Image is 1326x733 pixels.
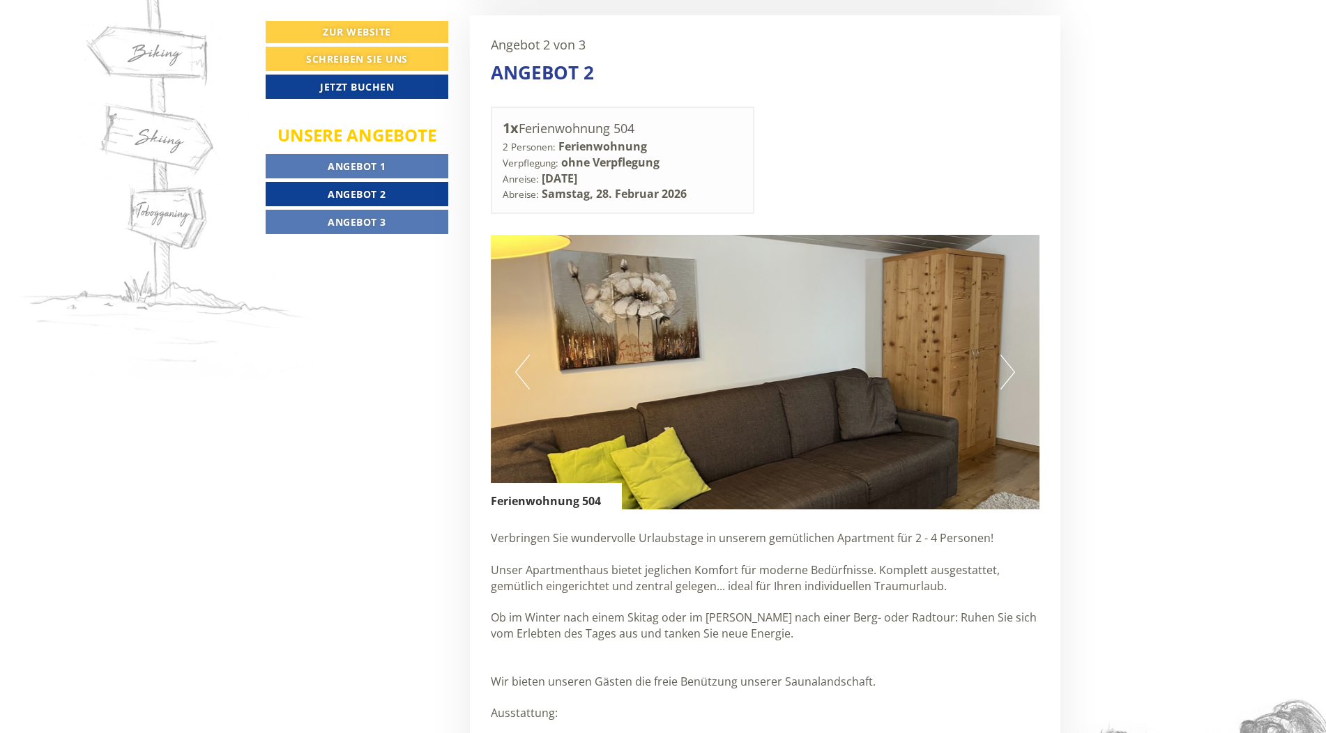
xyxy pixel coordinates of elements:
[558,139,647,154] b: Ferienwohnung
[561,155,660,170] b: ohne Verpflegung
[21,68,233,77] small: 13:18
[328,215,386,229] span: Angebot 3
[328,160,386,173] span: Angebot 1
[266,47,448,71] a: Schreiben Sie uns
[266,21,448,43] a: Zur Website
[491,483,622,509] div: Ferienwohnung 504
[515,355,530,389] button: Previous
[266,123,448,147] div: Unsere Angebote
[503,140,556,153] small: 2 Personen:
[503,118,519,137] b: 1x
[249,10,300,34] div: [DATE]
[503,156,558,169] small: Verpflegung:
[491,36,586,53] span: Angebot 2 von 3
[503,118,743,139] div: Ferienwohnung 504
[542,171,577,186] b: [DATE]
[465,367,549,392] button: Senden
[1000,355,1015,389] button: Next
[21,40,233,52] div: Hotel Garni & App. Schneider
[266,75,448,99] a: Jetzt buchen
[491,235,1040,509] img: image
[542,186,687,201] b: Samstag, 28. Februar 2026
[328,187,386,201] span: Angebot 2
[503,172,539,185] small: Anreise:
[10,38,240,80] div: Guten Tag, wie können wir Ihnen helfen?
[491,60,594,86] div: Angebot 2
[503,187,539,201] small: Abreise:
